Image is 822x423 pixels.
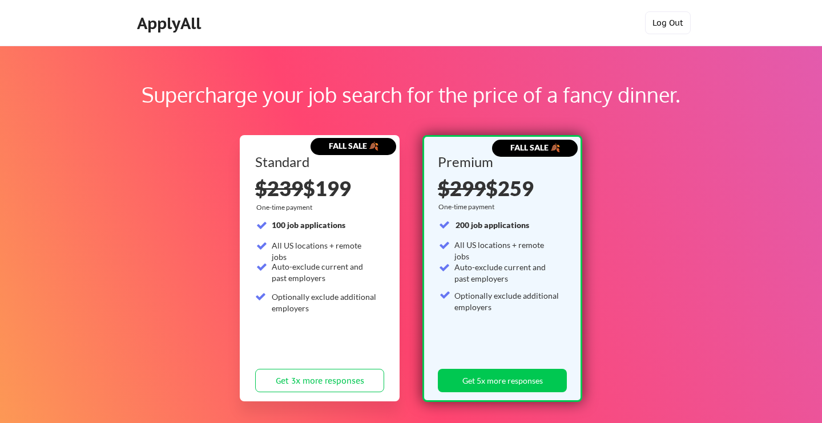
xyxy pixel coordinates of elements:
div: ApplyAll [137,14,204,33]
div: Supercharge your job search for the price of a fancy dinner. [73,79,749,110]
strong: FALL SALE 🍂 [510,143,560,152]
div: Optionally exclude additional employers [454,290,560,312]
div: One-time payment [438,202,498,211]
div: One-time payment [256,203,316,212]
div: All US locations + remote jobs [454,239,560,262]
div: $259 [438,178,563,198]
s: $239 [255,176,303,201]
div: Auto-exclude current and past employers [272,261,377,283]
button: Get 3x more responses [255,369,384,392]
button: Get 5x more responses [438,369,567,392]
div: $199 [255,178,384,198]
s: $299 [438,176,486,201]
div: Auto-exclude current and past employers [454,262,560,284]
div: All US locations + remote jobs [272,240,377,262]
div: Premium [438,155,563,169]
strong: 200 job applications [456,220,529,230]
div: Standard [255,155,380,169]
strong: FALL SALE 🍂 [329,141,378,151]
strong: 100 job applications [272,220,345,230]
button: Log Out [645,11,691,34]
div: Optionally exclude additional employers [272,291,377,314]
